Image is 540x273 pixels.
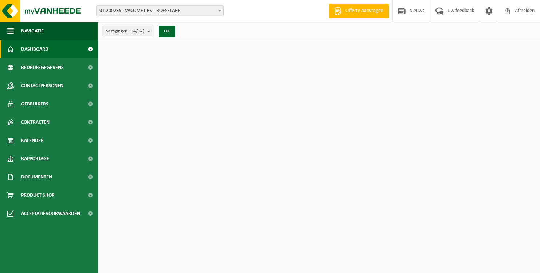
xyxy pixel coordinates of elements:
[21,186,54,204] span: Product Shop
[21,40,48,58] span: Dashboard
[21,113,50,131] span: Contracten
[129,29,144,34] count: (14/14)
[159,26,175,37] button: OK
[21,168,52,186] span: Documenten
[21,204,80,223] span: Acceptatievoorwaarden
[344,7,385,15] span: Offerte aanvragen
[106,26,144,37] span: Vestigingen
[21,131,44,150] span: Kalender
[21,22,44,40] span: Navigatie
[97,6,223,16] span: 01-200299 - VACOMET BV - ROESELARE
[21,150,49,168] span: Rapportage
[102,26,154,36] button: Vestigingen(14/14)
[21,58,64,77] span: Bedrijfsgegevens
[329,4,389,18] a: Offerte aanvragen
[21,77,63,95] span: Contactpersonen
[21,95,48,113] span: Gebruikers
[96,5,224,16] span: 01-200299 - VACOMET BV - ROESELARE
